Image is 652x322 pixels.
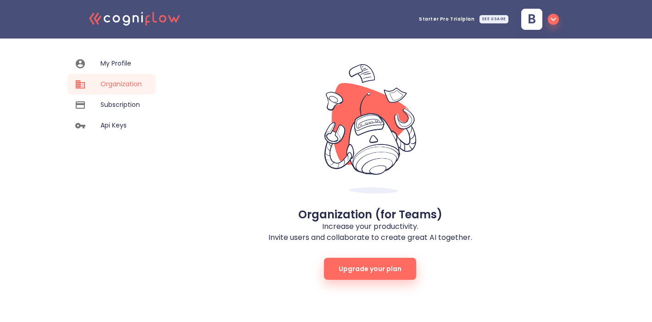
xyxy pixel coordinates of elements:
[100,100,142,110] span: Subscription
[67,74,156,94] a: Organization
[67,115,156,136] a: Api Keys
[268,221,472,243] p: Increase your productivity. Invite users and collaborate to create great AI together.
[419,17,475,22] span: Starter Pro Trial plan
[324,258,416,280] button: Upgrade your plan
[100,79,142,89] span: Organization
[324,64,416,194] img: company
[528,13,536,26] span: b
[100,59,142,68] span: My Profile
[339,263,401,275] span: Upgrade your plan
[268,208,472,221] h3: Organization (for Teams)
[67,53,156,74] a: My Profile
[479,15,508,23] div: SEE USAGE
[100,121,142,130] span: Api Keys
[514,6,563,33] button: b
[67,94,156,115] a: Subscription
